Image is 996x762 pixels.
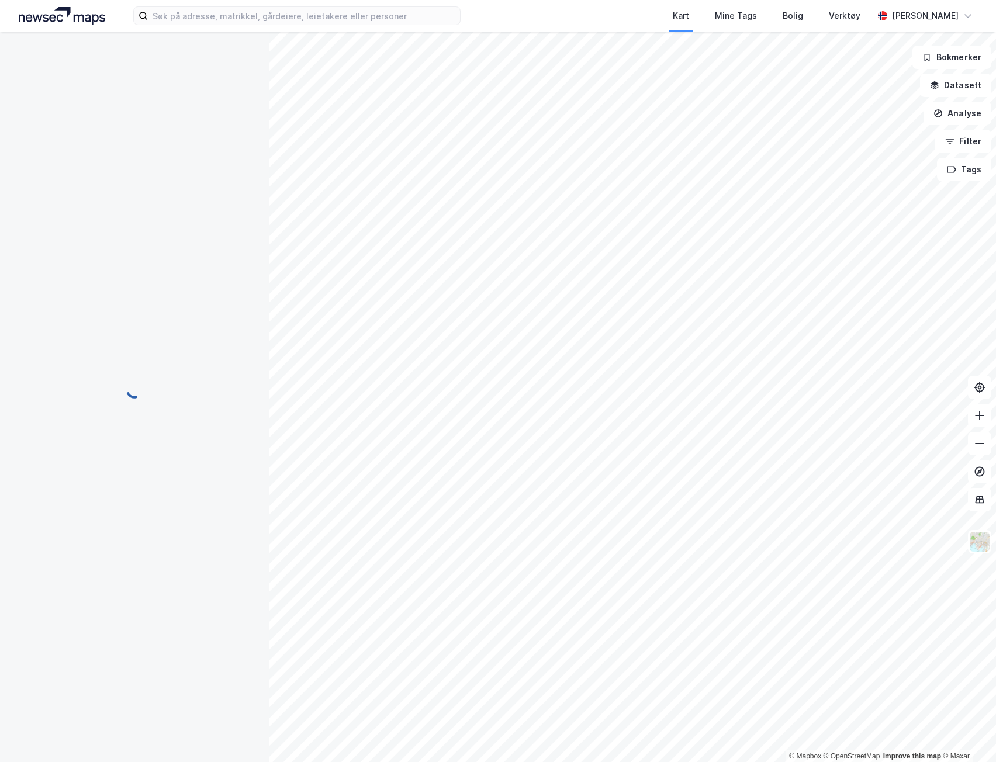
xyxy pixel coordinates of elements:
div: Kontrollprogram for chat [938,706,996,762]
img: logo.a4113a55bc3d86da70a041830d287a7e.svg [19,7,105,25]
div: Kart [673,9,689,23]
img: Z [969,531,991,553]
a: OpenStreetMap [824,752,880,760]
a: Mapbox [789,752,821,760]
button: Filter [935,130,991,153]
div: Bolig [783,9,803,23]
div: Mine Tags [715,9,757,23]
button: Datasett [920,74,991,97]
button: Tags [937,158,991,181]
input: Søk på adresse, matrikkel, gårdeiere, leietakere eller personer [148,7,460,25]
div: [PERSON_NAME] [892,9,959,23]
iframe: Chat Widget [938,706,996,762]
div: Verktøy [829,9,860,23]
img: spinner.a6d8c91a73a9ac5275cf975e30b51cfb.svg [125,380,144,399]
button: Bokmerker [912,46,991,69]
button: Analyse [924,102,991,125]
a: Improve this map [883,752,941,760]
